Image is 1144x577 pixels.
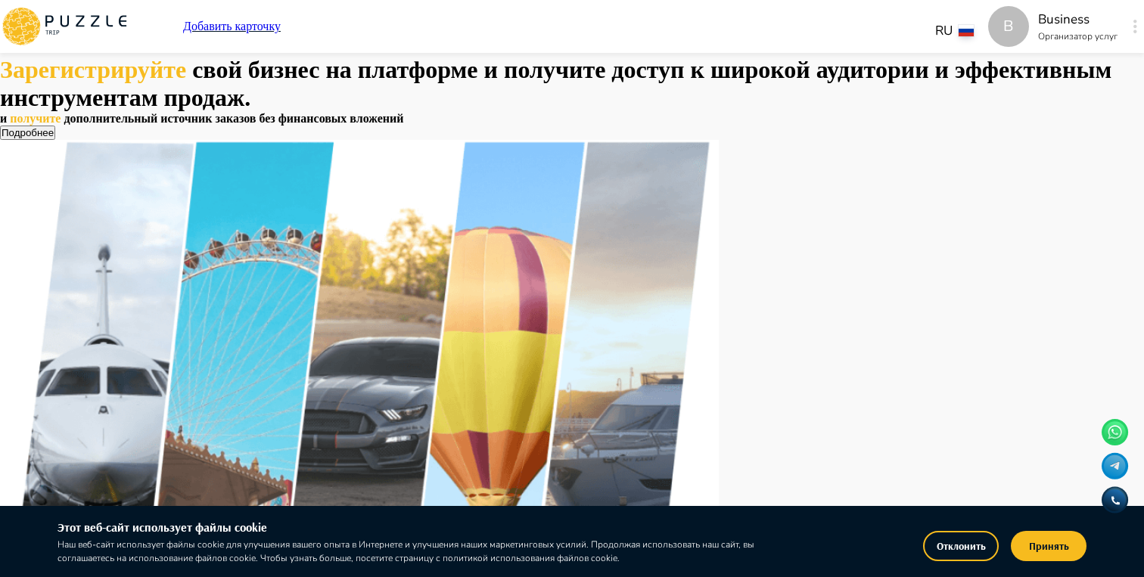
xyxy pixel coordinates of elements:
[183,20,281,33] a: Добавить карточку
[248,56,326,83] span: бизнес
[58,518,779,538] h6: Этот веб-сайт использует файлы cookie
[160,112,215,125] span: источник
[1011,531,1086,561] button: Принять
[484,56,504,83] span: и
[58,538,779,565] p: Наш веб-сайт использует файлы cookie для улучшения вашего опыта в Интернете и улучшения наших мар...
[10,112,64,125] span: получите
[215,112,259,125] span: заказов
[710,56,816,83] span: широкой
[358,56,484,83] span: платформе
[959,25,974,36] img: lang
[64,112,160,125] span: дополнительный
[923,531,999,561] button: Отклонить
[611,56,690,83] span: доступ
[988,6,1029,47] div: B
[935,21,953,41] p: RU
[935,56,955,83] span: и
[955,56,1111,83] span: эффективным
[1038,10,1118,29] p: Business
[1038,29,1118,43] p: Организатор услуг
[325,56,357,83] span: на
[163,84,250,111] span: продаж.
[816,56,935,83] span: аудитории
[278,112,350,125] span: финансовых
[504,56,611,83] span: получите
[192,56,248,83] span: свой
[350,112,403,125] span: вложений
[259,112,278,125] span: без
[690,56,710,83] span: к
